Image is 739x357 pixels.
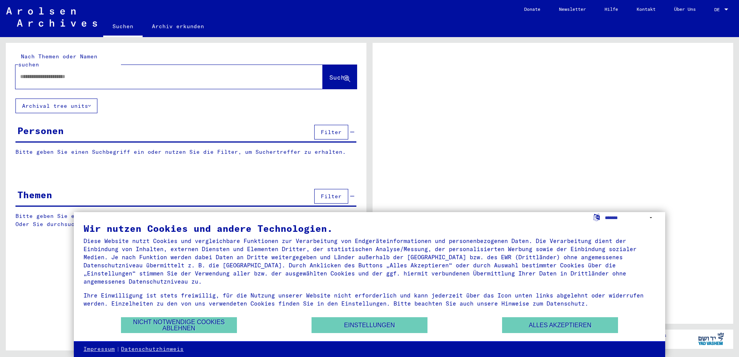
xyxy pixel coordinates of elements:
button: Filter [314,125,348,139]
a: Datenschutzhinweis [121,345,184,353]
span: Filter [321,129,342,136]
button: Nicht notwendige Cookies ablehnen [121,317,237,333]
label: Sprache auswählen [593,213,601,221]
img: Arolsen_neg.svg [6,7,97,27]
button: Filter [314,189,348,204]
button: Einstellungen [312,317,427,333]
div: Wir nutzen Cookies und andere Technologien. [83,224,656,233]
a: Suchen [103,17,143,37]
p: Bitte geben Sie einen Suchbegriff ein oder nutzen Sie die Filter, um Suchertreffer zu erhalten. O... [15,212,357,228]
button: Archival tree units [15,99,97,113]
div: Diese Website nutzt Cookies und vergleichbare Funktionen zur Verarbeitung von Endgeräteinformatio... [83,237,656,286]
p: Bitte geben Sie einen Suchbegriff ein oder nutzen Sie die Filter, um Suchertreffer zu erhalten. [15,148,356,156]
a: Impressum [83,345,115,353]
span: Filter [321,193,342,200]
div: Themen [17,188,52,202]
button: Alles akzeptieren [502,317,618,333]
mat-label: Nach Themen oder Namen suchen [18,53,97,68]
span: DE [714,7,723,12]
span: Suche [329,73,349,81]
button: Suche [323,65,357,89]
a: Archiv erkunden [143,17,213,36]
div: Ihre Einwilligung ist stets freiwillig, für die Nutzung unserer Website nicht erforderlich und ka... [83,291,656,308]
select: Sprache auswählen [605,212,656,223]
img: yv_logo.png [696,329,725,348]
div: Personen [17,124,64,138]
